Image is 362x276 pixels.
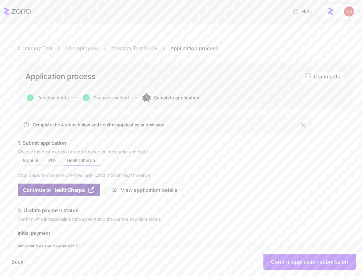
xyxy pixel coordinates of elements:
[305,73,340,80] span: Comments
[154,96,199,100] span: Complete application
[344,6,354,17] img: f7a7e4c55e51b85b9b4f59cc430d8b8c
[142,94,199,101] a: 3Complete application
[143,94,150,101] span: 3
[300,70,346,83] button: Comments
[23,158,38,163] span: Manual
[18,139,312,147] span: 1. Submit application
[121,186,178,194] span: View application details
[83,94,129,101] button: Payment method
[18,230,50,242] div: Initial payment
[288,5,318,18] button: Help
[25,71,95,81] h1: Application process
[18,172,150,178] span: Click below to open the pre-filled application from in HealthSherpa
[27,94,69,101] button: Enrollment info
[170,44,218,52] a: Application process
[33,122,300,128] div: Complete the 4 steps below and confirm application submission
[105,184,183,196] button: View application details
[18,184,100,196] button: Continue to HealthSherpa
[65,44,99,52] a: All employees
[6,254,29,270] button: Back
[67,158,95,163] span: HealthSherpa
[48,158,57,163] span: PDF
[111,44,158,52] a: Maksym Test 12.09
[18,149,312,155] span: Choose the best method to submit based on the carrier and state
[81,94,129,101] a: Payment method
[94,96,129,100] span: Payment method
[25,94,69,101] a: Enrollment info
[18,216,312,222] span: Confirm who is responsible for payment and the current payment status
[23,186,85,194] span: Continue to HealthSherpa
[37,96,69,100] span: Enrollment info
[271,258,348,266] span: Confirm application submission
[18,243,74,249] span: Who handles the payment? *
[263,254,356,270] button: Confirm application submission
[293,8,313,15] span: Help
[18,206,312,214] span: 2. Update payment status
[143,94,199,101] button: 3Complete application
[11,258,23,266] span: Back
[18,44,52,52] a: Company Test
